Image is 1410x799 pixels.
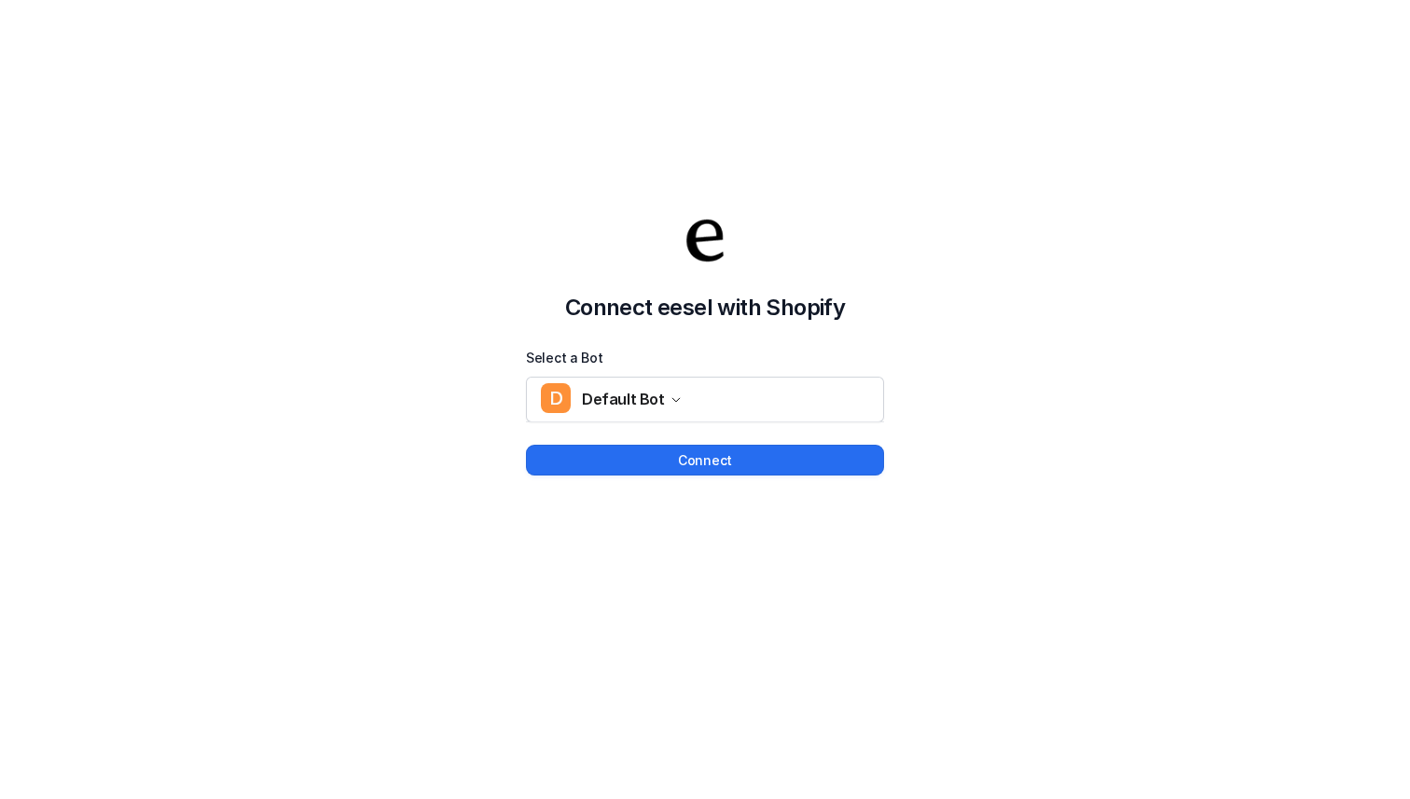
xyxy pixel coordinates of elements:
img: Your Company [677,213,733,269]
span: Default Bot [582,386,665,412]
span: D [541,383,571,413]
button: DDefault Bot [526,377,884,421]
label: Select a Bot [526,347,884,369]
button: Connect [526,445,884,475]
h2: Connect eesel with Shopify [526,291,884,324]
